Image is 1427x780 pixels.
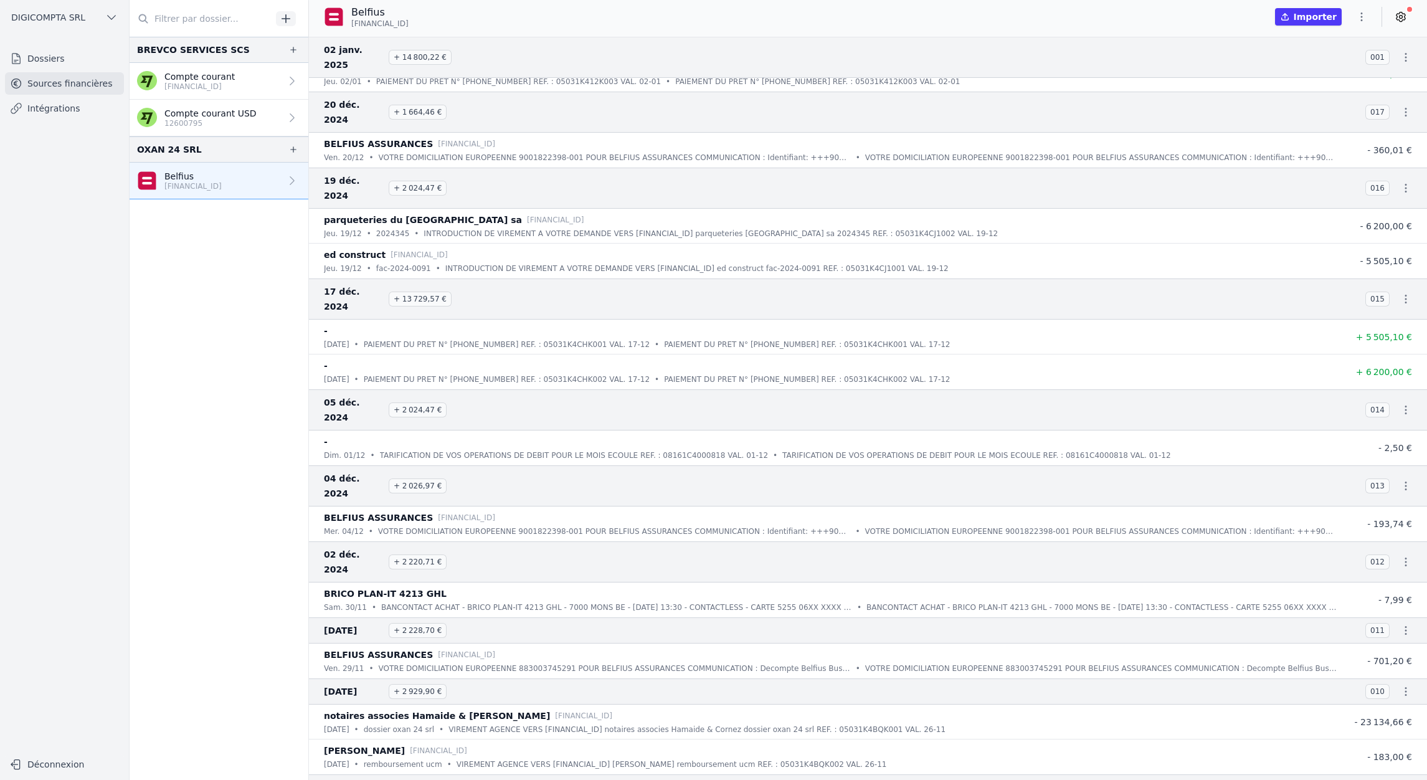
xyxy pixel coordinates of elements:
div: • [439,723,443,736]
div: • [370,449,374,462]
p: VOTRE DOMICILIATION EUROPEENNE 9001822398-001 POUR BELFIUS ASSURANCES COMMUNICATION : Identifiant... [865,151,1337,164]
span: - 23 134,66 € [1355,717,1412,727]
span: 016 [1365,181,1390,196]
div: OXAN 24 SRL [137,142,202,157]
a: Intégrations [5,97,124,120]
span: 05 déc. 2024 [324,395,384,425]
p: PAIEMENT DU PRET N° [PHONE_NUMBER] REF. : 05031K4CHK001 VAL. 17-12 [664,338,950,351]
span: 011 [1365,623,1390,638]
p: Compte courant [164,70,235,83]
div: • [655,338,659,351]
p: PAIEMENT DU PRET N° [PHONE_NUMBER] REF. : 05031K412K003 VAL. 02-01 [376,75,661,88]
p: [FINANCIAL_ID] [391,249,448,261]
span: + 2 228,70 € [389,623,447,638]
p: Belfius [351,5,409,20]
span: - 7,99 € [1378,595,1412,605]
p: [FINANCIAL_ID] [527,214,584,226]
span: [FINANCIAL_ID] [351,19,409,29]
div: • [856,662,860,675]
p: jeu. 19/12 [324,227,362,240]
div: • [354,758,359,771]
button: DIGICOMPTA SRL [5,7,124,27]
p: [FINANCIAL_ID] [410,744,467,757]
p: [FINANCIAL_ID] [555,710,612,722]
p: INTRODUCTION DE VIREMENT A VOTRE DEMANDE VERS [FINANCIAL_ID] parqueteries [GEOGRAPHIC_DATA] sa 20... [424,227,998,240]
div: • [773,449,777,462]
div: • [666,75,670,88]
div: • [354,373,359,386]
p: [DATE] [324,338,349,351]
p: BRICO PLAN-IT 4213 GHL [324,586,447,601]
div: • [367,75,371,88]
p: BANCONTACT ACHAT - BRICO PLAN-IT 4213 GHL - 7000 MONS BE - [DATE] 13:30 - CONTACTLESS - CARTE 525... [381,601,852,614]
p: BELFIUS ASSURANCES [324,647,433,662]
span: 20 déc. 2024 [324,97,384,127]
img: belfius-1.png [137,171,157,191]
div: • [367,262,371,275]
span: + 13 729,57 € [389,292,452,307]
p: dossier oxan 24 srl [364,723,434,736]
span: + 2 929,90 € [389,684,447,699]
span: 014 [1365,402,1390,417]
div: • [354,723,359,736]
span: - 183,00 € [1367,752,1412,762]
span: 001 [1365,50,1390,65]
span: + 2 220,71 € [389,554,447,569]
p: PAIEMENT DU PRET N° [PHONE_NUMBER] REF. : 05031K4CHK002 VAL. 17-12 [664,373,950,386]
span: 19 déc. 2024 [324,173,384,203]
span: + 5 505,10 € [1356,332,1412,342]
input: Filtrer par dossier... [130,7,272,30]
p: TARIFICATION DE VOS OPERATIONS DE DEBIT POUR LE MOIS ECOULE REF. : 08161C4000818 VAL. 01-12 [782,449,1170,462]
span: + 2 024,47 € [389,181,447,196]
p: VOTRE DOMICILIATION EUROPEENNE 9001822398-001 POUR BELFIUS ASSURANCES COMMUNICATION : Identifiant... [379,151,851,164]
div: • [369,151,373,164]
p: [DATE] [324,373,349,386]
p: INTRODUCTION DE VIREMENT A VOTRE DEMANDE VERS [FINANCIAL_ID] ed construct fac-2024-0091 REF. : 05... [445,262,949,275]
span: 02 janv. 2025 [324,42,384,72]
p: TARIFICATION DE VOS OPERATIONS DE DEBIT POUR LE MOIS ECOULE REF. : 08161C4000818 VAL. 01-12 [380,449,768,462]
span: - 193,74 € [1367,519,1412,529]
p: [FINANCIAL_ID] [164,181,222,191]
p: fac-2024-0091 [376,262,431,275]
button: Importer [1275,8,1342,26]
p: [FINANCIAL_ID] [164,82,235,92]
span: 017 [1365,105,1390,120]
div: • [369,525,373,538]
p: VOTRE DOMICILIATION EUROPEENNE 883003745291 POUR BELFIUS ASSURANCES COMMUNICATION : Decompte Belf... [379,662,851,675]
a: Belfius [FINANCIAL_ID] [130,163,308,199]
span: - 360,01 € [1367,145,1412,155]
span: 015 [1365,292,1390,307]
div: • [855,525,860,538]
p: VIREMENT AGENCE VERS [FINANCIAL_ID] notaires associes Hamaide & Cornez dossier oxan 24 srl REF. :... [448,723,946,736]
p: [DATE] [324,723,349,736]
p: parqueteries du [GEOGRAPHIC_DATA] sa [324,212,522,227]
span: - 701,20 € [1367,656,1412,666]
span: 17 déc. 2024 [324,284,384,314]
div: • [414,227,419,240]
a: Compte courant [FINANCIAL_ID] [130,63,308,100]
p: mer. 04/12 [324,525,364,538]
span: + 6 200,00 € [1356,367,1412,377]
p: - [324,323,328,338]
p: [PERSON_NAME] [324,743,405,758]
div: • [447,758,452,771]
span: + 1 664,46 € [389,105,447,120]
img: wise.png [137,71,157,91]
p: jeu. 19/12 [324,262,362,275]
div: • [372,601,376,614]
p: [DATE] [324,758,349,771]
p: 2024345 [376,227,409,240]
p: VIREMENT AGENCE VERS [FINANCIAL_ID] [PERSON_NAME] remboursement ucm REF. : 05031K4BQK002 VAL. 26-11 [457,758,887,771]
span: + 2 026,97 € [389,478,447,493]
p: remboursement ucm [364,758,442,771]
p: VOTRE DOMICILIATION EUROPEENNE 9001822398-001 POUR BELFIUS ASSURANCES COMMUNICATION : Identifiant... [378,525,851,538]
img: belfius-1.png [324,7,344,27]
p: dim. 01/12 [324,449,365,462]
p: [FINANCIAL_ID] [438,649,495,661]
div: BREVCO SERVICES SCS [137,42,250,57]
span: - 6 200,00 € [1360,221,1412,231]
div: • [369,662,373,675]
p: PAIEMENT DU PRET N° [PHONE_NUMBER] REF. : 05031K4CHK001 VAL. 17-12 [364,338,650,351]
p: VOTRE DOMICILIATION EUROPEENNE 9001822398-001 POUR BELFIUS ASSURANCES COMMUNICATION : Identifiant... [865,525,1337,538]
div: • [856,151,860,164]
